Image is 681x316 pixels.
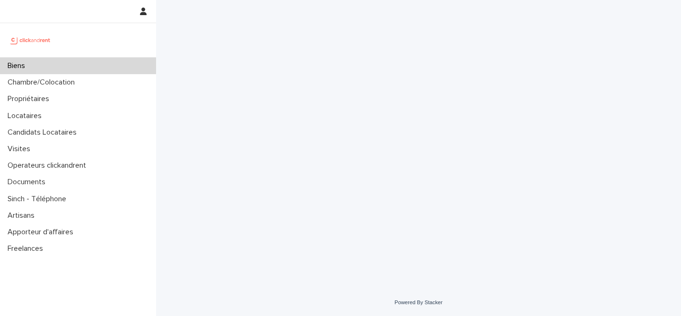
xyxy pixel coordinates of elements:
[4,211,42,220] p: Artisans
[4,244,51,253] p: Freelances
[8,31,53,50] img: UCB0brd3T0yccxBKYDjQ
[394,299,442,305] a: Powered By Stacker
[4,228,81,237] p: Apporteur d'affaires
[4,61,33,70] p: Biens
[4,94,57,103] p: Propriétaires
[4,78,82,87] p: Chambre/Colocation
[4,178,53,187] p: Documents
[4,195,74,204] p: Sinch - Téléphone
[4,145,38,154] p: Visites
[4,161,94,170] p: Operateurs clickandrent
[4,128,84,137] p: Candidats Locataires
[4,111,49,120] p: Locataires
